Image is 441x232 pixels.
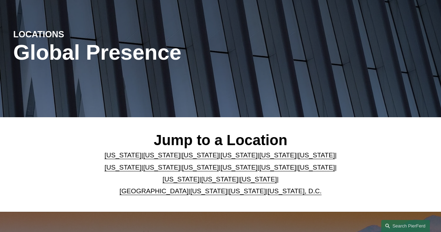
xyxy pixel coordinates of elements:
[100,132,342,149] h2: Jump to a Location
[182,164,219,171] a: [US_STATE]
[162,175,199,183] a: [US_STATE]
[259,164,296,171] a: [US_STATE]
[120,187,189,195] a: [GEOGRAPHIC_DATA]
[143,164,180,171] a: [US_STATE]
[190,187,227,195] a: [US_STATE]
[13,40,290,65] h1: Global Presence
[298,151,335,159] a: [US_STATE]
[13,29,117,40] h4: LOCATIONS
[298,164,335,171] a: [US_STATE]
[240,175,277,183] a: [US_STATE]
[100,149,342,197] p: | | | | | | | | | | | | | | | | | |
[268,187,322,195] a: [US_STATE], D.C.
[182,151,219,159] a: [US_STATE]
[105,151,142,159] a: [US_STATE]
[105,164,142,171] a: [US_STATE]
[381,220,430,232] a: Search this site
[201,175,238,183] a: [US_STATE]
[143,151,180,159] a: [US_STATE]
[221,164,258,171] a: [US_STATE]
[229,187,266,195] a: [US_STATE]
[221,151,258,159] a: [US_STATE]
[259,151,296,159] a: [US_STATE]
